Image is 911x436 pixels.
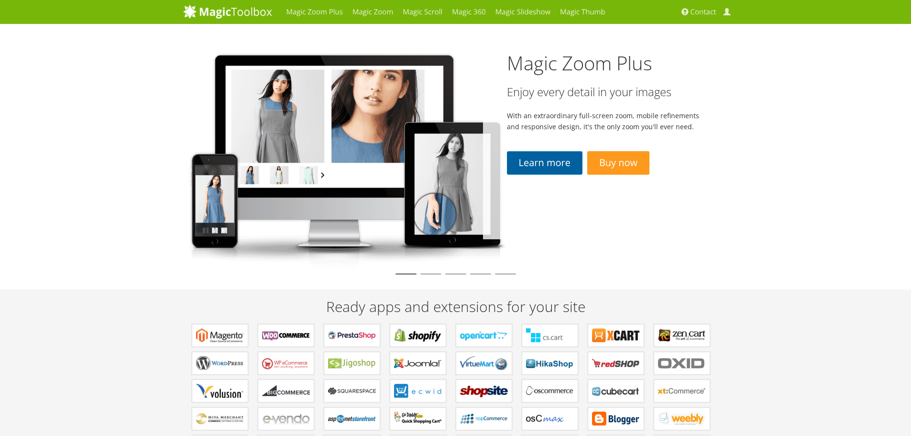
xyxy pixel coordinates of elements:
b: Extensions for e-vendo [262,412,310,426]
a: Extensions for Volusion [192,380,248,402]
a: Plugins for WordPress [192,352,248,375]
a: Components for redSHOP [588,352,644,375]
a: Plugins for CubeCart [588,380,644,402]
a: Buy now [587,151,649,175]
a: Extensions for ShopSite [456,380,512,402]
a: Components for VirtueMart [456,352,512,375]
a: Extensions for ECWID [390,380,446,402]
a: Apps for Shopify [390,324,446,347]
a: Extensions for nopCommerce [456,407,512,430]
b: Extensions for ShopSite [460,384,508,398]
b: Extensions for Miva Merchant [196,412,244,426]
b: Apps for Bigcommerce [262,384,310,398]
b: Extensions for xt:Commerce [658,384,706,398]
b: Plugins for WooCommerce [262,328,310,343]
b: Extensions for Squarespace [328,384,376,398]
b: Apps for Shopify [394,328,442,343]
b: Extensions for ECWID [394,384,442,398]
a: Extensions for xt:Commerce [654,380,710,402]
img: magiczoomplus2-tablet.png [183,45,507,269]
a: Extensions for Magento [192,324,248,347]
a: Extensions for GoDaddy Shopping Cart [390,407,446,430]
a: Add-ons for osCMax [522,407,578,430]
a: Extensions for AspDotNetStorefront [324,407,380,430]
b: Add-ons for osCommerce [526,384,574,398]
a: Components for Joomla [390,352,446,375]
p: With an extraordinary full-screen zoom, mobile refinements and responsive design, it's the only z... [507,110,704,132]
b: Modules for OpenCart [460,328,508,343]
b: Extensions for AspDotNetStorefront [328,412,376,426]
b: Extensions for Magento [196,328,244,343]
b: Components for VirtueMart [460,356,508,370]
h3: Enjoy every detail in your images [507,86,704,98]
a: Extensions for Blogger [588,407,644,430]
b: Plugins for CubeCart [592,384,640,398]
a: Plugins for Jigoshop [324,352,380,375]
a: Components for HikaShop [522,352,578,375]
b: Extensions for Blogger [592,412,640,426]
a: Modules for OpenCart [456,324,512,347]
a: Extensions for OXID [654,352,710,375]
a: Add-ons for osCommerce [522,380,578,402]
a: Magic Zoom Plus [507,50,652,76]
b: Add-ons for CS-Cart [526,328,574,343]
span: Contact [691,7,716,17]
a: Apps for Bigcommerce [258,380,314,402]
b: Modules for PrestaShop [328,328,376,343]
b: Plugins for WordPress [196,356,244,370]
a: Add-ons for CS-Cart [522,324,578,347]
a: Learn more [507,151,582,175]
h2: Ready apps and extensions for your site [183,299,728,314]
b: Plugins for Jigoshop [328,356,376,370]
a: Plugins for Zen Cart [654,324,710,347]
img: MagicToolbox.com - Image tools for your website [183,4,272,19]
a: Modules for X-Cart [588,324,644,347]
a: Plugins for WooCommerce [258,324,314,347]
b: Components for redSHOP [592,356,640,370]
b: Modules for X-Cart [592,328,640,343]
b: Extensions for OXID [658,356,706,370]
a: Extensions for Miva Merchant [192,407,248,430]
b: Extensions for nopCommerce [460,412,508,426]
a: Extensions for Weebly [654,407,710,430]
a: Extensions for Squarespace [324,380,380,402]
b: Components for HikaShop [526,356,574,370]
b: Components for Joomla [394,356,442,370]
b: Extensions for Volusion [196,384,244,398]
b: Extensions for Weebly [658,412,706,426]
a: Plugins for WP e-Commerce [258,352,314,375]
a: Extensions for e-vendo [258,407,314,430]
b: Plugins for Zen Cart [658,328,706,343]
b: Add-ons for osCMax [526,412,574,426]
b: Extensions for GoDaddy Shopping Cart [394,412,442,426]
b: Plugins for WP e-Commerce [262,356,310,370]
a: Modules for PrestaShop [324,324,380,347]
